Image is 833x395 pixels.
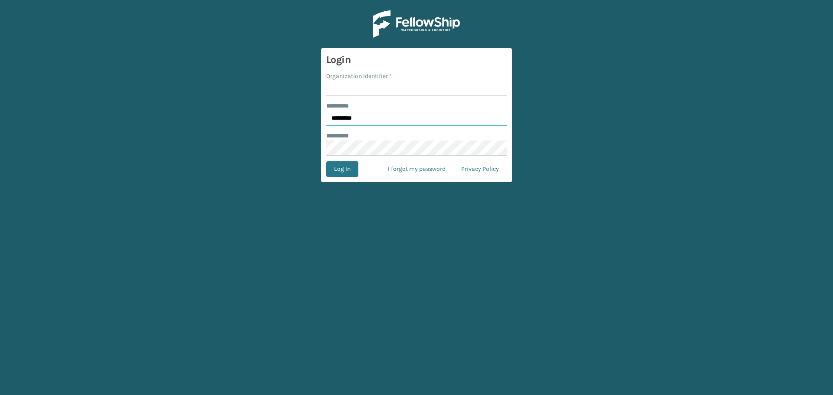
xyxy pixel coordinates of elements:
img: Logo [373,10,460,38]
label: Organization Identifier [326,72,392,81]
a: Privacy Policy [453,161,507,177]
button: Log In [326,161,358,177]
a: I forgot my password [380,161,453,177]
h3: Login [326,53,507,66]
